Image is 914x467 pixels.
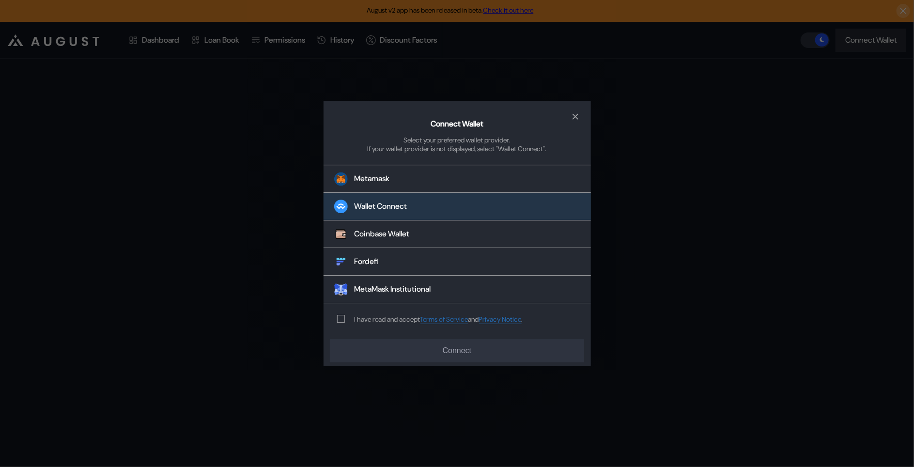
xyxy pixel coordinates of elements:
div: Select your preferred wallet provider. [404,136,511,144]
button: Coinbase WalletCoinbase Wallet [324,220,591,248]
button: Connect [330,339,584,362]
img: Coinbase Wallet [334,227,348,241]
button: MetaMask InstitutionalMetaMask Institutional [324,276,591,303]
button: FordefiFordefi [324,248,591,276]
img: Fordefi [334,255,348,268]
div: I have read and accept . [355,315,523,324]
div: Metamask [355,174,390,184]
h2: Connect Wallet [431,119,483,129]
div: If your wallet provider is not displayed, select "Wallet Connect". [368,144,547,153]
div: MetaMask Institutional [355,284,431,295]
button: Metamask [324,165,591,193]
div: Wallet Connect [355,202,407,212]
div: Coinbase Wallet [355,229,410,239]
a: Privacy Notice [479,315,522,324]
a: Terms of Service [420,315,468,324]
img: MetaMask Institutional [334,282,348,296]
button: Wallet Connect [324,193,591,220]
div: Fordefi [355,257,379,267]
button: close modal [568,109,583,124]
span: and [468,315,479,324]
